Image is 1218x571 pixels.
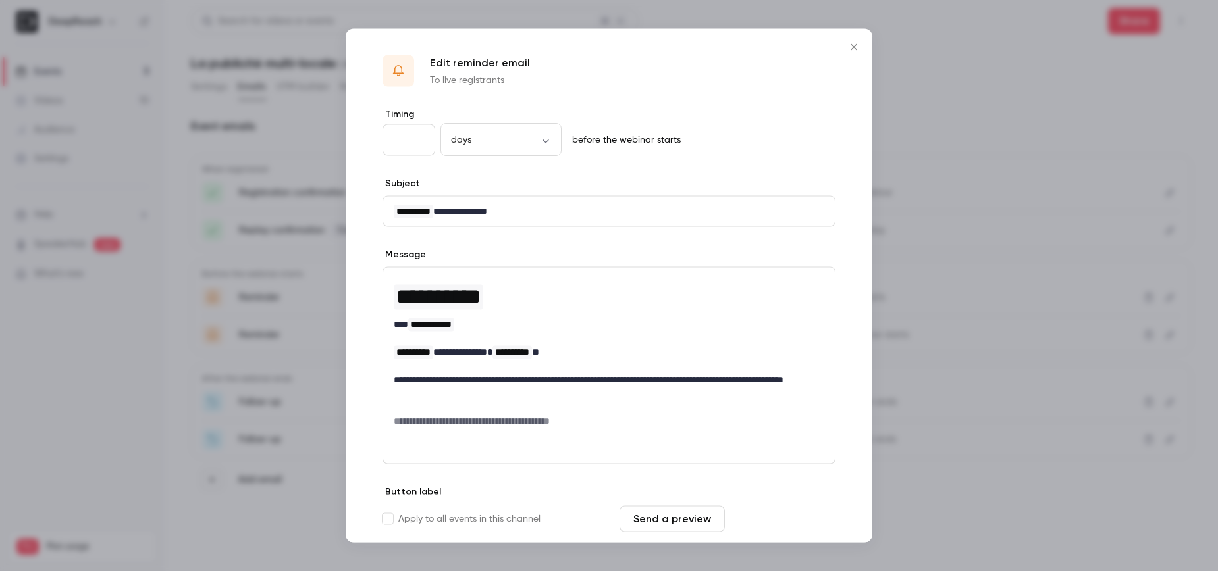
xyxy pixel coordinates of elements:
p: Edit reminder email [430,55,530,71]
p: before the webinar starts [567,134,681,147]
button: Save changes [730,506,835,532]
button: Close [841,34,867,61]
p: To live registrants [430,74,530,87]
label: Message [383,248,426,261]
div: editor [383,197,835,226]
label: Subject [383,177,420,190]
div: editor [383,268,835,435]
label: Apply to all events in this channel [383,512,541,526]
button: Send a preview [620,506,725,532]
div: days [440,133,562,146]
label: Timing [383,108,835,121]
label: Button label [383,485,441,499]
